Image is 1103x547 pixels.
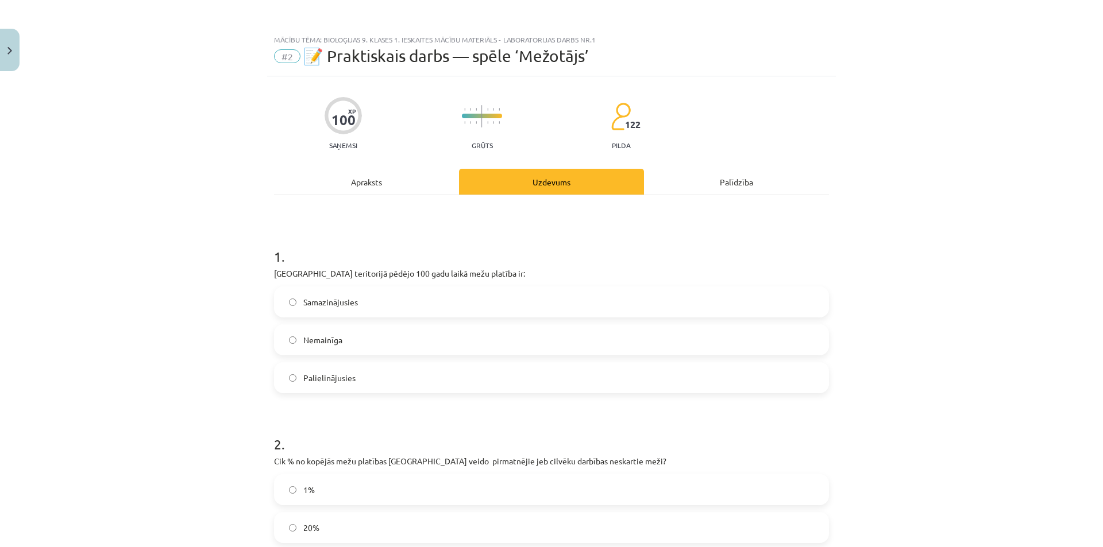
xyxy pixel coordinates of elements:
div: Palīdzība [644,169,829,195]
img: icon-short-line-57e1e144782c952c97e751825c79c345078a6d821885a25fce030b3d8c18986b.svg [470,121,471,124]
img: icon-short-line-57e1e144782c952c97e751825c79c345078a6d821885a25fce030b3d8c18986b.svg [464,108,465,111]
input: 20% [289,524,296,532]
input: Samazinājusies [289,298,296,306]
div: Apraksts [274,169,459,195]
span: Palielinājusies [303,372,356,384]
p: Cik % no kopējās mežu platības [GEOGRAPHIC_DATA] veido pirmatnējie jeb cilvēku darbības neskartie... [274,455,829,467]
p: Saņemsi [325,141,362,149]
input: Palielinājusies [289,374,296,382]
span: XP [348,108,356,114]
img: icon-short-line-57e1e144782c952c97e751825c79c345078a6d821885a25fce030b3d8c18986b.svg [476,121,477,124]
img: icon-short-line-57e1e144782c952c97e751825c79c345078a6d821885a25fce030b3d8c18986b.svg [487,108,488,111]
img: icon-short-line-57e1e144782c952c97e751825c79c345078a6d821885a25fce030b3d8c18986b.svg [499,121,500,124]
div: Mācību tēma: Bioloģijas 9. klases 1. ieskaites mācību materiāls - laboratorijas darbs nr.1 [274,36,829,44]
img: icon-close-lesson-0947bae3869378f0d4975bcd49f059093ad1ed9edebbc8119c70593378902aed.svg [7,47,12,55]
span: 1% [303,484,315,496]
span: 📝 Praktiskais darbs — spēle ‘Mežotājs’ [303,46,589,65]
img: icon-short-line-57e1e144782c952c97e751825c79c345078a6d821885a25fce030b3d8c18986b.svg [476,108,477,111]
img: icon-short-line-57e1e144782c952c97e751825c79c345078a6d821885a25fce030b3d8c18986b.svg [487,121,488,124]
span: Samazinājusies [303,296,358,308]
div: 100 [331,112,356,128]
img: icon-short-line-57e1e144782c952c97e751825c79c345078a6d821885a25fce030b3d8c18986b.svg [499,108,500,111]
input: Nemainīga [289,336,296,344]
img: icon-short-line-57e1e144782c952c97e751825c79c345078a6d821885a25fce030b3d8c18986b.svg [470,108,471,111]
div: Uzdevums [459,169,644,195]
h1: 2 . [274,416,829,452]
p: Grūts [472,141,493,149]
img: students-c634bb4e5e11cddfef0936a35e636f08e4e9abd3cc4e673bd6f9a4125e45ecb1.svg [611,102,631,131]
span: Nemainīga [303,334,342,346]
img: icon-short-line-57e1e144782c952c97e751825c79c345078a6d821885a25fce030b3d8c18986b.svg [493,108,494,111]
img: icon-short-line-57e1e144782c952c97e751825c79c345078a6d821885a25fce030b3d8c18986b.svg [493,121,494,124]
img: icon-short-line-57e1e144782c952c97e751825c79c345078a6d821885a25fce030b3d8c18986b.svg [464,121,465,124]
span: 20% [303,522,319,534]
img: icon-long-line-d9ea69661e0d244f92f715978eff75569469978d946b2353a9bb055b3ed8787d.svg [481,105,483,127]
p: [GEOGRAPHIC_DATA] teritorijā pēdējo 100 gadu laikā mežu platība ir: [274,267,829,280]
h1: 1 . [274,228,829,264]
input: 1% [289,486,296,494]
p: pilda [612,141,630,149]
span: 122 [625,119,641,130]
span: #2 [274,49,300,63]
